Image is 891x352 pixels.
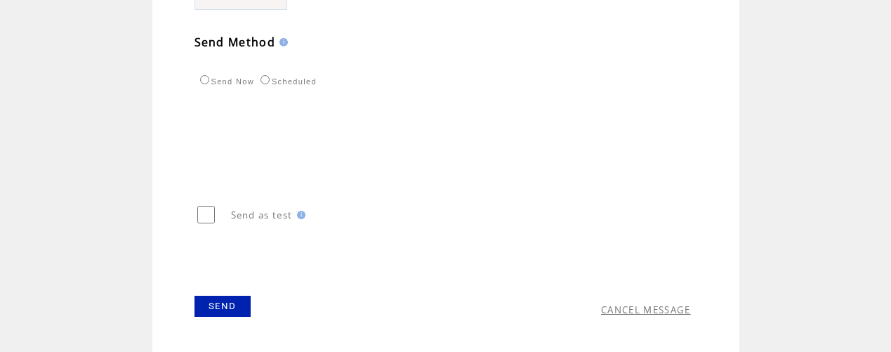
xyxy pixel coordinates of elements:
span: Send Method [194,34,276,50]
label: Scheduled [257,77,317,86]
input: Scheduled [260,75,270,84]
img: help.gif [275,38,288,46]
span: Send as test [231,209,293,221]
label: Send Now [197,77,254,86]
input: Send Now [200,75,209,84]
img: help.gif [293,211,305,219]
a: CANCEL MESSAGE [601,304,691,316]
a: SEND [194,296,251,317]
